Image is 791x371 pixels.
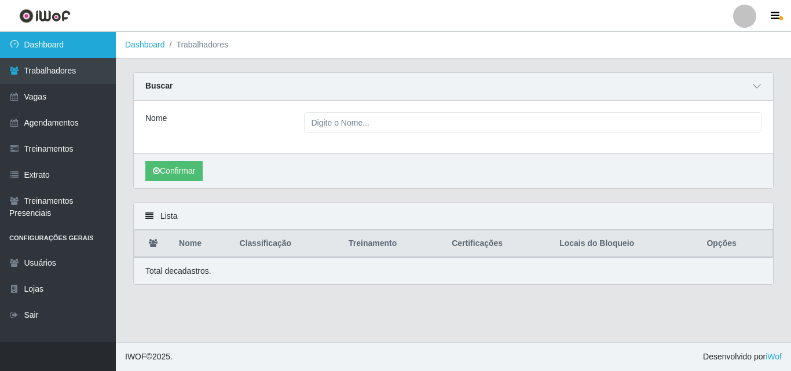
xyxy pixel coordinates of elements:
nav: breadcrumb [116,32,791,58]
span: Desenvolvido por [703,351,782,363]
button: Confirmar [145,161,203,181]
span: IWOF [125,352,147,361]
span: © 2025 . [125,351,173,363]
th: Opções [700,230,772,258]
th: Certificações [445,230,552,258]
li: Trabalhadores [165,39,229,51]
th: Classificação [233,230,342,258]
th: Treinamento [342,230,445,258]
p: Total de cadastros. [145,265,211,277]
th: Locais do Bloqueio [552,230,700,258]
a: iWof [766,352,782,361]
label: Nome [145,112,167,124]
a: Dashboard [125,40,165,49]
div: Lista [134,203,773,230]
th: Nome [172,230,232,258]
input: Digite o Nome... [304,112,762,133]
img: CoreUI Logo [19,9,71,23]
strong: Buscar [145,81,173,90]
